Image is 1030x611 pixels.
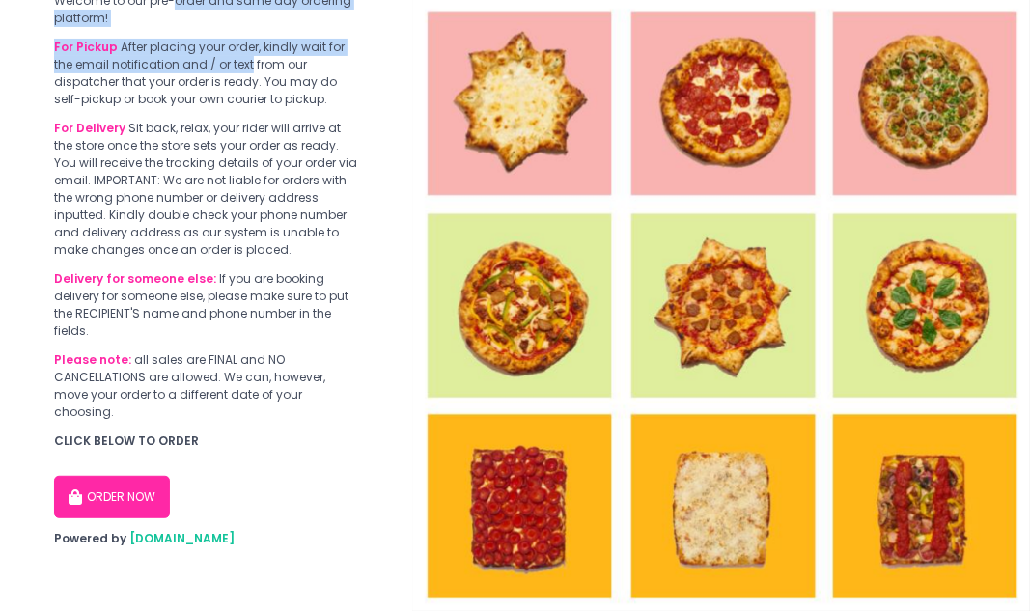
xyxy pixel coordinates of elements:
[54,270,216,287] b: Delivery for someone else:
[54,476,170,518] button: ORDER NOW
[54,39,118,55] b: For Pickup
[54,39,358,108] div: After placing your order, kindly wait for the email notification and / or text from our dispatche...
[54,351,131,368] b: Please note:
[54,120,125,136] b: For Delivery
[129,530,235,546] a: [DOMAIN_NAME]
[54,351,358,421] div: all sales are FINAL and NO CANCELLATIONS are allowed. We can, however, move your order to a diffe...
[54,432,358,450] div: CLICK BELOW TO ORDER
[54,270,358,340] div: If you are booking delivery for someone else, please make sure to put the RECIPIENT'S name and ph...
[54,530,358,547] div: Powered by
[54,120,358,259] div: Sit back, relax, your rider will arrive at the store once the store sets your order as ready. You...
